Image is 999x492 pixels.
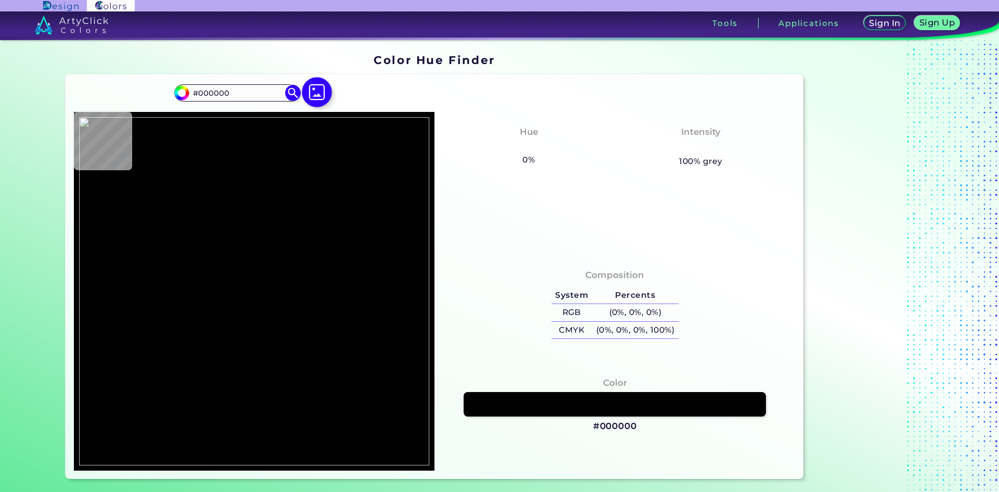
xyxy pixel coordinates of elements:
[592,287,678,304] h5: Percents
[511,141,546,153] h3: None
[552,304,592,321] h5: RGB
[302,77,332,107] img: icon picture
[863,16,906,30] a: Sign In
[603,375,627,390] h4: Color
[592,304,678,321] h5: (0%, 0%, 0%)
[712,19,738,27] h3: Tools
[919,18,955,27] h5: Sign Up
[679,155,722,168] h5: 100% grey
[79,117,429,465] img: e49f7f40-9b6e-43a3-b74b-a6eb72fdaef4
[519,153,539,167] h5: 0%
[585,268,644,283] h4: Composition
[35,16,108,34] img: logo_artyclick_colors_white.svg
[869,19,901,28] h5: Sign In
[285,85,301,100] img: icon search
[43,1,78,11] img: ArtyClick Design logo
[552,287,592,304] h5: System
[374,52,495,68] h1: Color Hue Finder
[914,16,960,30] a: Sign Up
[778,19,839,27] h3: Applications
[520,124,538,140] h4: Hue
[592,322,678,339] h5: (0%, 0%, 0%, 100%)
[552,322,592,339] h5: CMYK
[189,86,286,100] input: type color..
[593,420,637,433] h3: #000000
[683,141,718,153] h3: None
[681,124,721,140] h4: Intensity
